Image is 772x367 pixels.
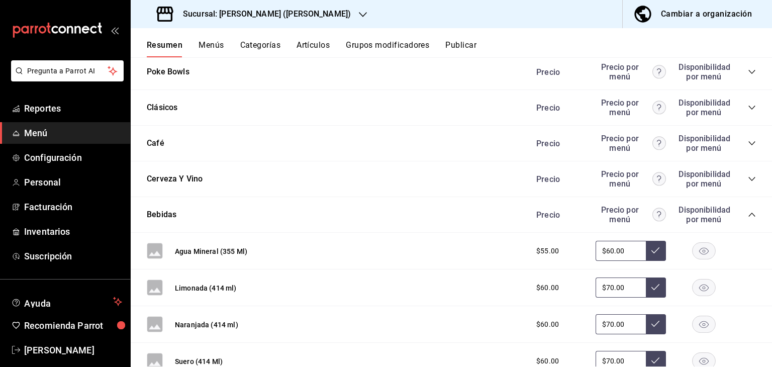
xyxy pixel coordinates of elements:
div: Precio por menú [596,62,666,81]
div: Precio [526,210,591,220]
button: collapse-category-row [748,104,756,112]
div: Disponibilidad por menú [679,62,729,81]
div: navigation tabs [147,40,772,57]
button: Agua Mineral (355 Ml) [175,246,247,256]
div: Disponibilidad por menú [679,205,729,224]
a: Pregunta a Parrot AI [7,73,124,83]
span: $55.00 [536,246,559,256]
button: Limonada (414 ml) [175,283,237,293]
button: collapse-category-row [748,139,756,147]
button: Publicar [445,40,476,57]
button: Artículos [297,40,330,57]
div: Precio por menú [596,98,666,117]
div: Disponibilidad por menú [679,134,729,153]
span: Pregunta a Parrot AI [27,66,108,76]
h3: Sucursal: [PERSON_NAME] ([PERSON_NAME]) [175,8,351,20]
button: Categorías [240,40,281,57]
button: Café [147,138,164,149]
span: $60.00 [536,356,559,366]
div: Precio [526,174,591,184]
span: Personal [24,175,122,189]
span: Configuración [24,151,122,164]
button: Bebidas [147,209,176,221]
button: Clásicos [147,102,177,114]
button: collapse-category-row [748,211,756,219]
div: Cambiar a organización [661,7,752,21]
button: Pregunta a Parrot AI [11,60,124,81]
div: Precio por menú [596,134,666,153]
div: Precio [526,67,591,77]
button: collapse-category-row [748,68,756,76]
span: [PERSON_NAME] [24,343,122,357]
button: Resumen [147,40,182,57]
span: Facturación [24,200,122,214]
span: Reportes [24,102,122,115]
input: Sin ajuste [596,278,646,298]
span: Suscripción [24,249,122,263]
div: Precio por menú [596,205,666,224]
button: Naranjada (414 ml) [175,320,238,330]
span: Recomienda Parrot [24,319,122,332]
div: Precio por menú [596,169,666,189]
div: Precio [526,139,591,148]
span: Inventarios [24,225,122,238]
button: Menús [199,40,224,57]
div: Precio [526,103,591,113]
input: Sin ajuste [596,314,646,334]
div: Disponibilidad por menú [679,98,729,117]
span: Ayuda [24,296,109,308]
button: open_drawer_menu [111,26,119,34]
span: $60.00 [536,283,559,293]
button: Suero (414 Ml) [175,356,223,366]
button: collapse-category-row [748,175,756,183]
div: Disponibilidad por menú [679,169,729,189]
span: $60.00 [536,319,559,330]
button: Poke Bowls [147,66,189,78]
button: Grupos modificadores [346,40,429,57]
input: Sin ajuste [596,241,646,261]
button: Cerveza Y Vino [147,173,203,185]
span: Menú [24,126,122,140]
